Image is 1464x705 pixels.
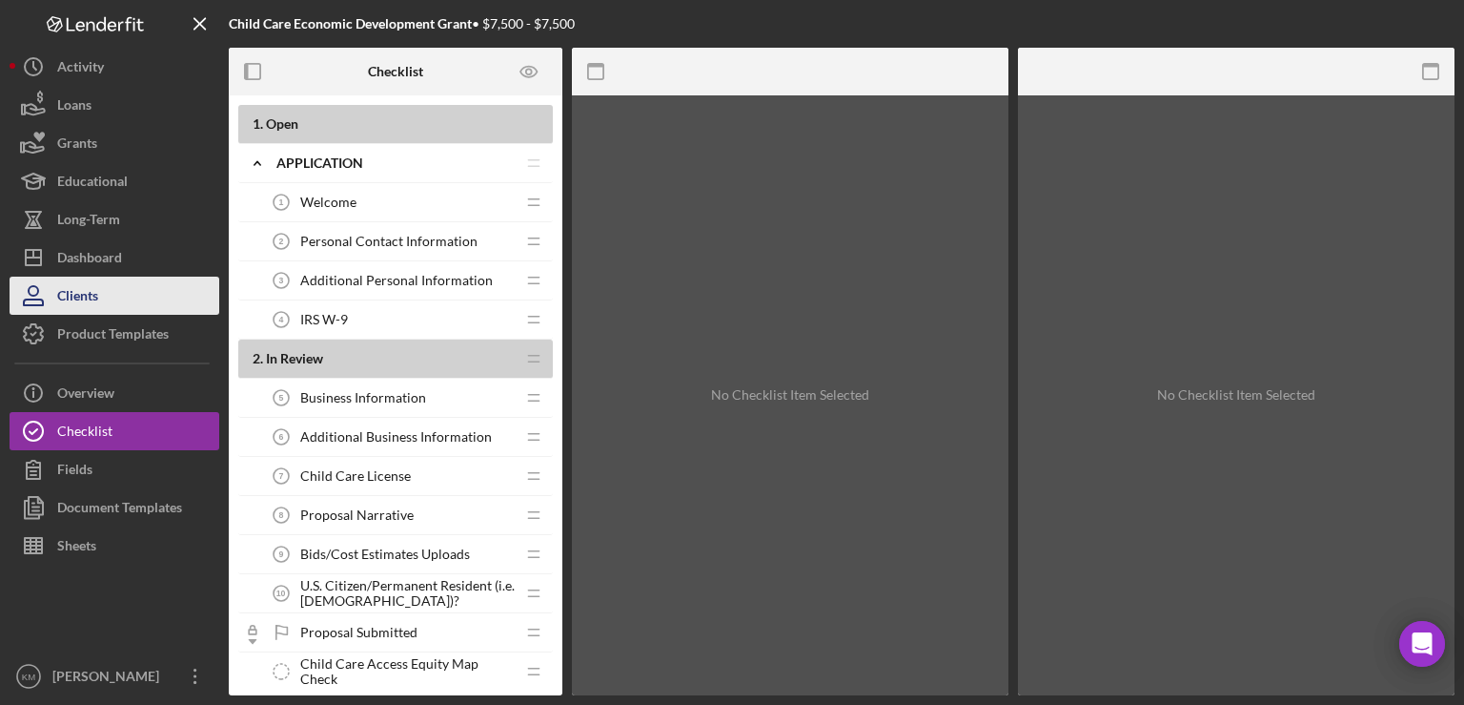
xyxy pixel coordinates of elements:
div: Clients [57,277,98,320]
div: Educational [57,162,128,205]
div: Application [276,156,515,171]
button: Fields [10,450,219,488]
div: Fields [57,450,92,493]
button: Sheets [10,527,219,565]
tspan: 3 [279,276,284,285]
button: KM[PERSON_NAME] [10,657,219,695]
tspan: 2 [279,237,284,246]
span: IRS W-9 [300,312,348,327]
span: U.S. Citizen/Permanent Resident (i.e. [DEMOGRAPHIC_DATA])? [300,578,515,609]
tspan: 4 [279,315,284,324]
button: Preview as [508,51,551,93]
b: Checklist [368,64,423,79]
b: Child Care Economic Development Grant [229,15,472,31]
button: Checklist [10,412,219,450]
button: Long-Term [10,200,219,238]
button: Clients [10,277,219,315]
div: Activity [57,48,104,91]
button: Document Templates [10,488,219,527]
button: Product Templates [10,315,219,353]
span: Additional Business Information [300,429,492,445]
div: Open Intercom Messenger [1399,621,1445,667]
tspan: 9 [279,549,284,559]
span: Open [266,115,298,132]
div: Overview [57,374,114,417]
span: Proposal Submitted [300,625,417,640]
text: KM [22,672,35,682]
span: Bids/Cost Estimates Uploads [300,547,470,562]
span: Proposal Narrative [300,508,414,523]
tspan: 5 [279,393,284,403]
div: Sheets [57,527,96,570]
span: Child Care Access Equity Map Check [300,656,515,687]
span: 1 . [253,115,263,132]
button: Dashboard [10,238,219,277]
div: • $7,500 - $7,500 [229,16,575,31]
div: [PERSON_NAME] [48,657,172,700]
div: Document Templates [57,488,182,531]
div: Grants [57,124,97,167]
button: Grants [10,124,219,162]
div: No Checklist Item Selected [711,387,869,403]
tspan: 10 [276,589,286,598]
span: In Review [266,350,323,366]
span: 2 . [253,350,263,366]
span: Personal Contact Information [300,234,478,249]
span: Business Information [300,390,426,405]
div: No Checklist Item Selected [1157,387,1315,403]
button: Overview [10,374,219,412]
button: Activity [10,48,219,86]
span: Child Care License [300,468,411,484]
div: Long-Term [57,200,120,243]
tspan: 8 [279,510,284,520]
tspan: 1 [279,197,284,207]
span: Welcome [300,195,356,210]
div: Checklist [57,412,112,455]
tspan: 6 [279,432,284,442]
div: Dashboard [57,238,122,281]
button: Educational [10,162,219,200]
div: Product Templates [57,315,169,358]
button: Loans [10,86,219,124]
div: Loans [57,86,91,129]
tspan: 7 [279,471,284,481]
span: Additional Personal Information [300,273,493,288]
